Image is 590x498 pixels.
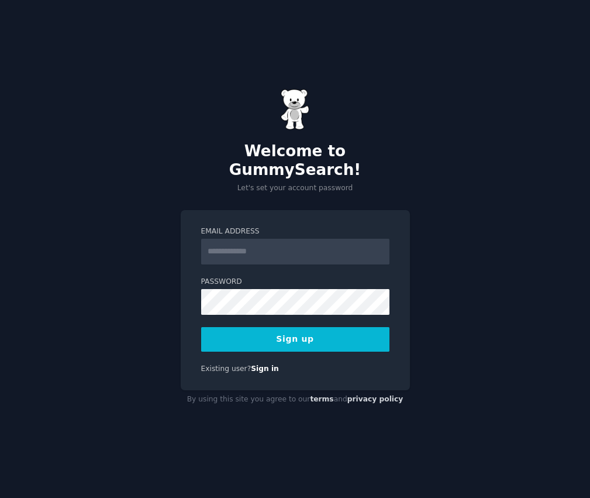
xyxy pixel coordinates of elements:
p: Let's set your account password [181,183,410,194]
a: terms [310,395,333,403]
label: Password [201,277,389,287]
img: Gummy Bear [281,89,310,130]
a: Sign in [251,365,279,373]
div: By using this site you agree to our and [181,390,410,409]
span: Existing user? [201,365,251,373]
label: Email Address [201,226,389,237]
button: Sign up [201,327,389,352]
h2: Welcome to GummySearch! [181,142,410,179]
a: privacy policy [347,395,403,403]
